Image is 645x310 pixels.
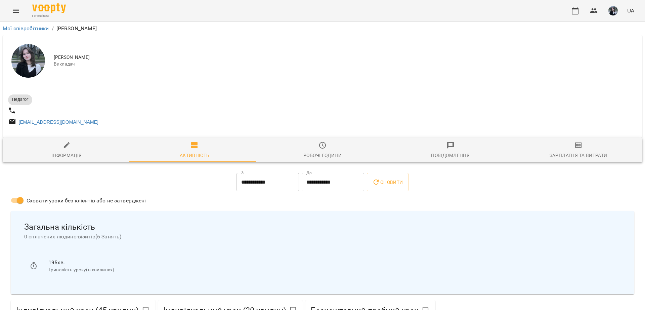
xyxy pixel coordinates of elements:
[3,25,49,32] a: Мої співробітники
[550,151,607,159] div: Зарплатня та Витрати
[32,14,66,18] span: For Business
[372,178,403,186] span: Оновити
[24,222,621,232] span: Загальна кількість
[51,151,82,159] div: Інформація
[3,25,642,33] nav: breadcrumb
[608,6,618,15] img: 91885ff653e4a9d6131c60c331ff4ae6.jpeg
[303,151,342,159] div: Робочі години
[627,7,634,14] span: UA
[19,119,98,125] a: [EMAIL_ADDRESS][DOMAIN_NAME]
[56,25,97,33] p: [PERSON_NAME]
[48,267,615,273] p: Тривалість уроку(в хвилинах)
[625,4,637,17] button: UA
[11,44,45,78] img: Сікора Марія Юріївна
[24,233,621,241] span: 0 сплачених людино-візитів ( 6 Занять )
[8,96,32,103] span: Педагог
[48,259,615,267] p: 195 хв.
[8,3,24,19] button: Menu
[431,151,470,159] div: Повідомлення
[54,54,637,61] span: [PERSON_NAME]
[27,197,146,205] span: Сховати уроки без клієнтів або не затверджені
[367,173,408,192] button: Оновити
[32,3,66,13] img: Voopty Logo
[54,61,637,68] span: Викладач
[52,25,54,33] li: /
[180,151,210,159] div: Активність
